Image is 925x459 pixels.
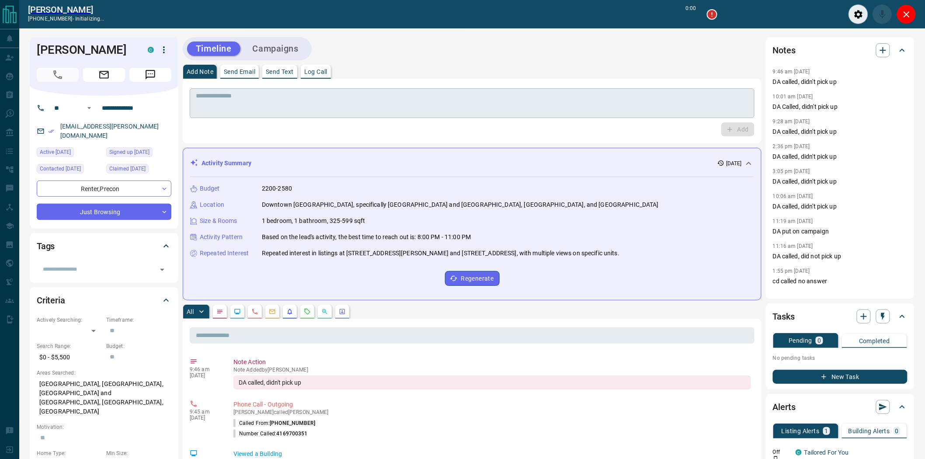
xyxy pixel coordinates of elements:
p: Size & Rooms [200,216,237,226]
p: Home Type: [37,449,102,457]
span: Call [37,68,79,82]
p: 9:46 am [DATE] [773,69,810,75]
p: All [187,309,194,315]
svg: Agent Actions [339,308,346,315]
div: Tasks [773,306,908,327]
button: Regenerate [445,271,500,286]
h2: Tasks [773,309,795,323]
p: 1 bedroom, 1 bathroom, 325-599 sqft [262,216,365,226]
p: cd called no answer [773,277,908,286]
p: 0:00 [686,4,696,24]
p: DA called, didn't pick up [773,127,908,136]
p: Listing Alerts [782,428,820,434]
svg: Lead Browsing Activity [234,308,241,315]
div: condos.ca [148,47,154,53]
span: 4169700351 [277,431,308,437]
a: [PERSON_NAME] [28,4,104,15]
p: Timeframe: [106,316,171,324]
p: [DATE] [190,415,220,421]
p: 9:28 am [DATE] [773,118,810,125]
p: 1:55 pm [DATE] [773,268,810,274]
p: Search Range: [37,342,102,350]
div: Notes [773,40,908,61]
p: Note Action [233,358,751,367]
div: Close [897,4,916,24]
p: Completed [859,338,890,344]
div: Thu Mar 27 2025 [106,164,171,176]
p: DA called, didn't pick up [773,77,908,87]
p: [PERSON_NAME] called [PERSON_NAME] [233,409,751,415]
p: Pending [789,337,812,344]
div: condos.ca [796,449,802,456]
h1: [PERSON_NAME] [37,43,135,57]
p: 10:01 am [DATE] [773,94,813,100]
p: Motivation: [37,423,171,431]
p: Repeated interest in listings at [STREET_ADDRESS][PERSON_NAME] and [STREET_ADDRESS], with multipl... [262,249,619,258]
div: Alerts [773,396,908,417]
a: Tailored For You [804,449,849,456]
p: DA called, didn't pick up [773,177,908,186]
h2: Tags [37,239,55,253]
button: Open [84,103,94,113]
button: New Task [773,370,908,384]
svg: Calls [251,308,258,315]
p: 2:36 pm [DATE] [773,143,810,150]
div: Mute [873,4,892,24]
div: Audio Settings [848,4,868,24]
svg: Listing Alerts [286,308,293,315]
p: Send Email [224,69,255,75]
svg: Requests [304,308,311,315]
p: Budget [200,184,220,193]
p: 1 [825,428,828,434]
p: 10:06 am [DATE] [773,193,813,199]
p: DA called, didn't pick up [773,152,908,161]
p: Viewed a Building [233,449,751,459]
p: DA called, did not pick up [773,252,908,261]
p: Location [200,200,224,209]
p: Based on the lead's activity, the best time to reach out is: 8:00 PM - 11:00 PM [262,233,471,242]
span: Claimed [DATE] [109,164,146,173]
p: Activity Pattern [200,233,243,242]
p: Number Called: [233,430,308,438]
p: Activity Summary [202,159,251,168]
p: Note Added by [PERSON_NAME] [233,367,751,373]
h2: Notes [773,43,796,57]
span: Message [129,68,171,82]
div: Activity Summary[DATE] [190,155,754,171]
p: 11:16 am [DATE] [773,243,813,249]
p: [DATE] [190,372,220,379]
span: Contacted [DATE] [40,164,81,173]
p: Areas Searched: [37,369,171,377]
svg: Email Verified [48,128,54,134]
div: Tags [37,236,171,257]
span: [PHONE_NUMBER] [270,420,315,426]
svg: Notes [216,308,223,315]
div: Renter , Precon [37,181,171,197]
p: Building Alerts [848,428,890,434]
p: Min Size: [106,449,171,457]
p: 11:19 am [DATE] [773,218,813,224]
p: 3:05 pm [DATE] [773,168,810,174]
div: Tue Aug 12 2025 [37,147,102,160]
p: Budget: [106,342,171,350]
p: 9:45 am [190,409,220,415]
p: Add Note [187,69,213,75]
p: Repeated Interest [200,249,249,258]
button: Timeline [187,42,240,56]
p: 2200-2580 [262,184,292,193]
p: 0 [895,428,899,434]
div: Just Browsing [37,204,171,220]
p: DA Called, didn't pick up [773,102,908,111]
p: 0 [817,337,821,344]
p: $0 - $5,500 [37,350,102,365]
p: Phone Call - Outgoing [233,400,751,409]
p: [GEOGRAPHIC_DATA], [GEOGRAPHIC_DATA], [GEOGRAPHIC_DATA] and [GEOGRAPHIC_DATA], [GEOGRAPHIC_DATA],... [37,377,171,419]
div: Sat Sep 07 2024 [106,147,171,160]
button: Campaigns [244,42,307,56]
p: Off [773,448,790,456]
p: 9:46 am [190,366,220,372]
a: [EMAIL_ADDRESS][PERSON_NAME][DOMAIN_NAME] [60,123,159,139]
span: Signed up [DATE] [109,148,150,156]
p: [DATE] [726,160,742,167]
